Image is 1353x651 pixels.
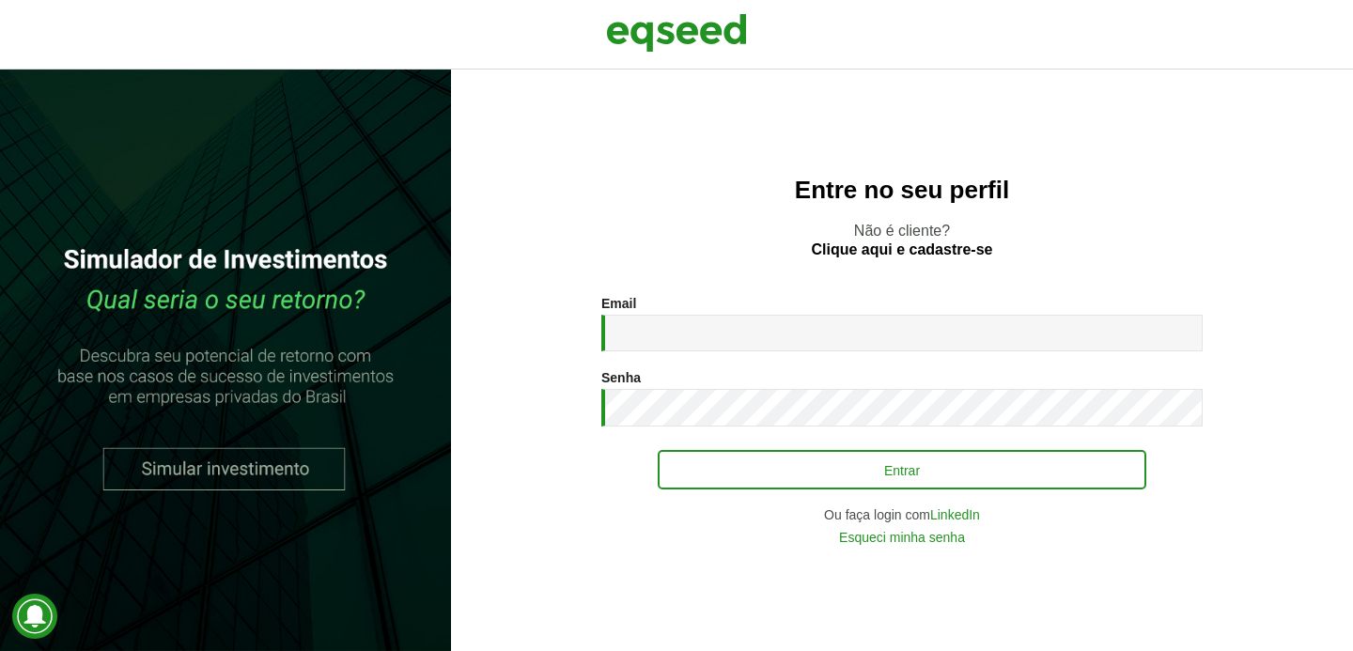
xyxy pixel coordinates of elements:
[601,371,641,384] label: Senha
[489,222,1315,257] p: Não é cliente?
[606,9,747,56] img: EqSeed Logo
[489,177,1315,204] h2: Entre no seu perfil
[601,508,1203,521] div: Ou faça login com
[930,508,980,521] a: LinkedIn
[812,242,993,257] a: Clique aqui e cadastre-se
[601,297,636,310] label: Email
[839,531,965,544] a: Esqueci minha senha
[658,450,1146,489] button: Entrar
